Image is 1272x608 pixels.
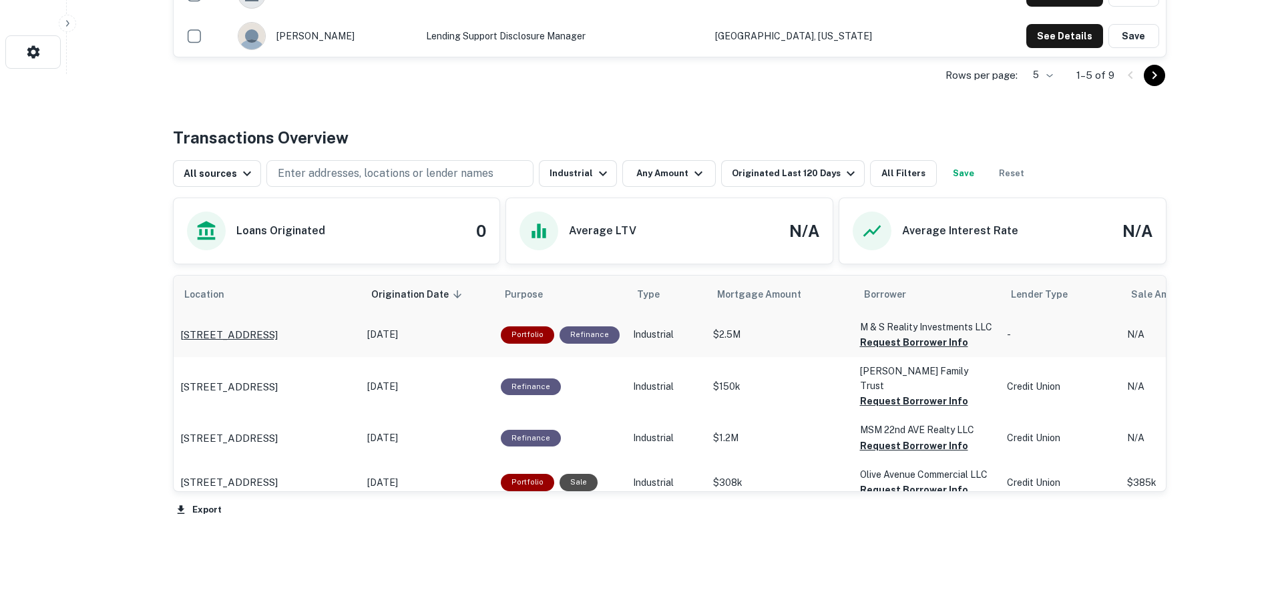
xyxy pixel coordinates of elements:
button: Industrial [539,160,617,187]
h6: Loans Originated [236,223,325,239]
button: All Filters [870,160,937,187]
p: [PERSON_NAME] Family Trust [860,364,994,393]
button: Request Borrower Info [860,334,968,350]
div: [PERSON_NAME] [238,22,413,50]
button: All sources [173,160,261,187]
p: Industrial [633,476,700,490]
span: Purpose [505,286,560,302]
p: $385k [1127,476,1234,490]
p: $1.2M [713,431,847,445]
div: This is a portfolio loan with 2 properties [501,326,554,343]
td: [GEOGRAPHIC_DATA], [US_STATE] [708,15,954,57]
div: This is a portfolio loan with 2 properties [501,474,554,491]
a: [STREET_ADDRESS] [180,430,354,446]
button: Save [1108,24,1159,48]
th: Borrower [853,276,1000,313]
p: [STREET_ADDRESS] [180,327,278,343]
p: M & S Reality Investments LLC [860,320,994,334]
span: Lender Type [1011,286,1068,302]
p: [STREET_ADDRESS] [180,430,278,446]
button: Request Borrower Info [860,438,968,454]
p: [STREET_ADDRESS] [180,475,278,491]
span: Mortgage Amount [717,286,819,302]
div: This loan purpose was for refinancing [501,378,561,395]
button: See Details [1026,24,1103,48]
div: 5 [1023,65,1055,85]
button: Request Borrower Info [860,393,968,409]
div: All sources [184,166,255,182]
div: This loan purpose was for refinancing [560,326,620,343]
p: Industrial [633,431,700,445]
button: Request Borrower Info [860,482,968,498]
p: Industrial [633,328,700,342]
a: [STREET_ADDRESS] [180,475,354,491]
p: N/A [1127,431,1234,445]
p: MSM 22nd AVE Realty LLC [860,422,994,437]
h4: N/A [789,219,819,243]
p: [DATE] [367,476,487,490]
p: N/A [1127,328,1234,342]
p: [DATE] [367,328,487,342]
iframe: Chat Widget [1205,501,1272,565]
td: Lending Support Disclosure Manager [419,15,708,57]
p: Enter addresses, locations or lender names [278,166,493,182]
p: Rows per page: [945,67,1018,83]
div: scrollable content [174,276,1166,491]
h6: Average Interest Rate [902,223,1018,239]
div: Sale [560,474,598,491]
h6: Average LTV [569,223,636,239]
p: Olive Avenue Commercial LLC [860,467,994,482]
button: Any Amount [622,160,716,187]
th: Mortgage Amount [706,276,853,313]
th: Sale Amount [1120,276,1241,313]
p: $2.5M [713,328,847,342]
th: Type [626,276,706,313]
p: 1–5 of 9 [1076,67,1114,83]
p: [DATE] [367,380,487,394]
th: Purpose [494,276,626,313]
span: Sale Amount [1131,286,1208,302]
h4: Transactions Overview [173,125,349,149]
p: Industrial [633,380,700,394]
th: Origination Date [361,276,494,313]
button: Go to next page [1144,65,1165,86]
p: Credit Union [1007,431,1114,445]
p: $150k [713,380,847,394]
button: Export [173,500,225,520]
p: $308k [713,476,847,490]
img: 1c5u578iilxfi4m4dvc4q810q [238,23,265,49]
p: - [1007,328,1114,342]
h4: 0 [476,219,486,243]
div: Originated Last 120 Days [732,166,859,182]
button: Save your search to get updates of matches that match your search criteria. [942,160,985,187]
h4: N/A [1122,219,1152,243]
div: This loan purpose was for refinancing [501,430,561,446]
p: N/A [1127,380,1234,394]
span: Location [184,286,242,302]
p: Credit Union [1007,380,1114,394]
span: Type [637,286,660,302]
span: Origination Date [371,286,466,302]
span: Borrower [864,286,906,302]
p: [DATE] [367,431,487,445]
th: Location [174,276,361,313]
a: [STREET_ADDRESS] [180,379,354,395]
th: Lender Type [1000,276,1120,313]
p: [STREET_ADDRESS] [180,379,278,395]
a: [STREET_ADDRESS] [180,327,354,343]
button: Enter addresses, locations or lender names [266,160,534,187]
button: Originated Last 120 Days [721,160,865,187]
button: Reset [990,160,1033,187]
p: Credit Union [1007,476,1114,490]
